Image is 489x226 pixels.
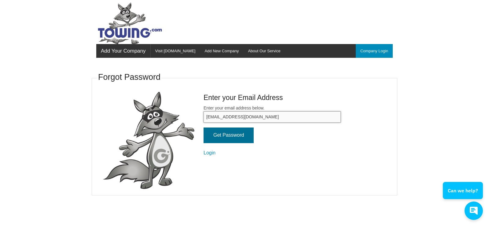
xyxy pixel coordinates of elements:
a: Login [204,150,215,155]
img: fox-Presenting.png [103,92,194,189]
input: Get Password [204,128,254,143]
h4: Enter your Email Address [204,93,341,102]
iframe: Conversations [439,165,489,226]
a: Company Login [356,44,393,58]
label: Enter your email address below. [204,105,341,123]
a: Visit [DOMAIN_NAME] [151,44,200,58]
input: Enter your email address below. [204,111,341,123]
a: Add Your Company [96,44,150,58]
a: Add New Company [200,44,243,58]
img: Towing.com Logo [96,2,164,44]
a: About Our Service [243,44,285,58]
h3: Forgot Password [98,72,160,83]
